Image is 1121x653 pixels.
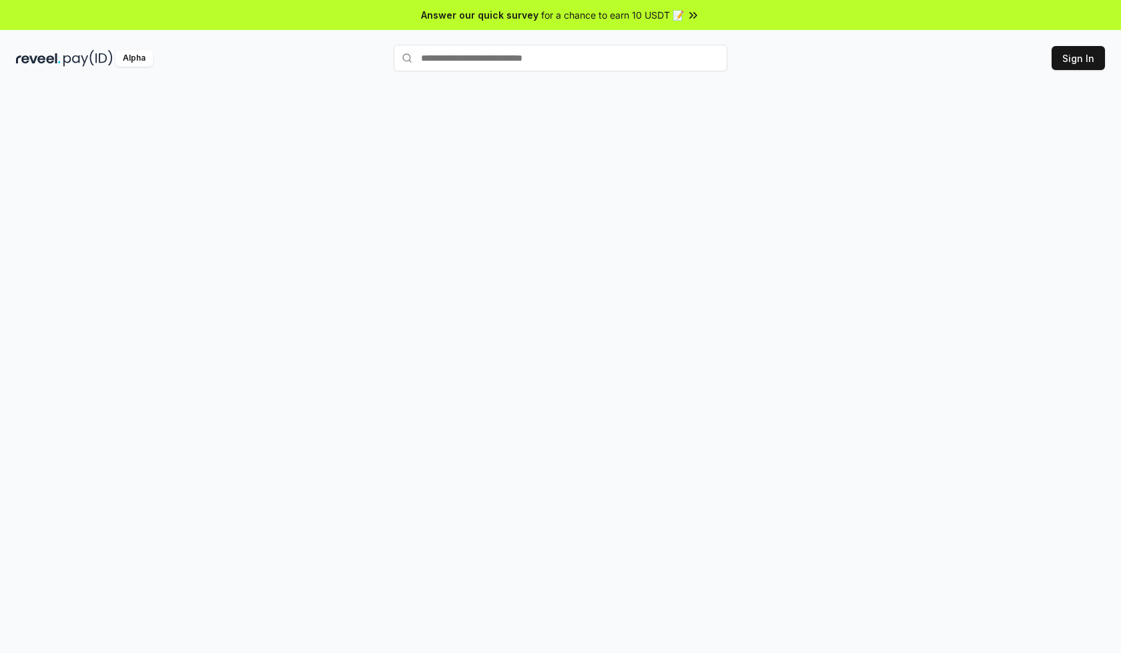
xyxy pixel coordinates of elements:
[541,8,684,22] span: for a chance to earn 10 USDT 📝
[421,8,538,22] span: Answer our quick survey
[1052,46,1105,70] button: Sign In
[16,50,61,67] img: reveel_dark
[63,50,113,67] img: pay_id
[115,50,153,67] div: Alpha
